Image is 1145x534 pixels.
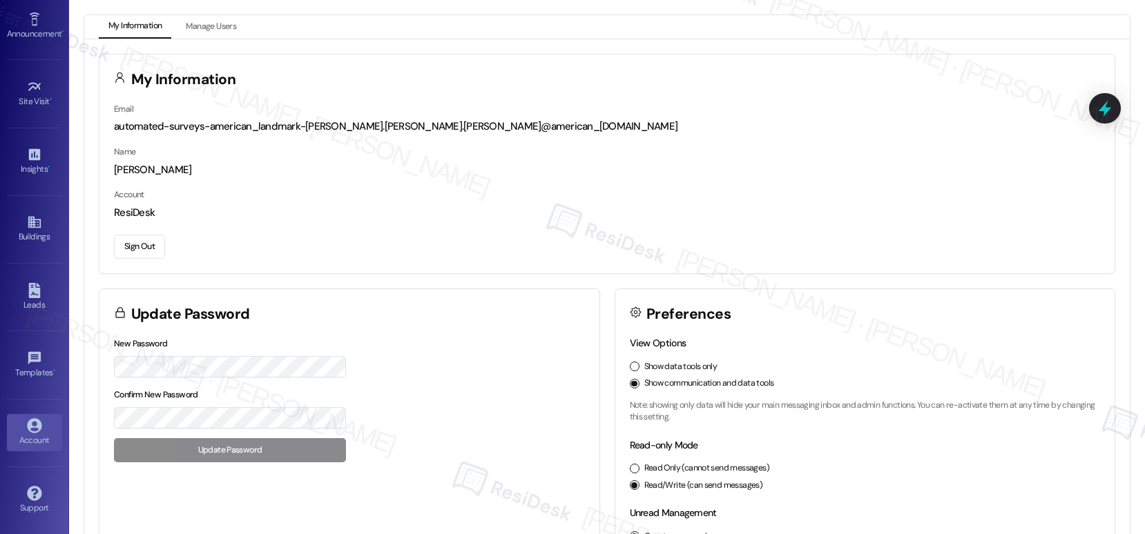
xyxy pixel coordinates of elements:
[114,338,168,349] label: New Password
[50,95,52,104] span: •
[53,366,55,375] span: •
[131,307,250,322] h3: Update Password
[7,210,62,248] a: Buildings
[114,146,136,157] label: Name
[99,15,171,39] button: My Information
[630,439,698,451] label: Read-only Mode
[114,389,198,400] label: Confirm New Password
[644,479,763,492] label: Read/Write (can send messages)
[7,346,62,384] a: Templates •
[7,143,62,180] a: Insights •
[114,235,165,259] button: Sign Out
[48,162,50,172] span: •
[644,377,774,390] label: Show communication and data tools
[131,72,236,87] h3: My Information
[176,15,246,39] button: Manage Users
[7,482,62,519] a: Support
[114,189,144,200] label: Account
[114,206,1100,220] div: ResiDesk
[644,361,718,373] label: Show data tools only
[644,462,769,475] label: Read Only (cannot send messages)
[114,119,1100,134] div: automated-surveys-american_landmark-[PERSON_NAME].[PERSON_NAME].[PERSON_NAME]@american_[DOMAIN_NAME]
[114,163,1100,177] div: [PERSON_NAME]
[7,75,62,112] a: Site Visit •
[114,103,133,115] label: Email
[646,307,731,322] h3: Preferences
[630,506,717,519] label: Unread Management
[61,27,64,37] span: •
[7,279,62,316] a: Leads
[7,414,62,451] a: Account
[630,337,686,349] label: View Options
[630,399,1101,424] p: Note: showing only data will hide your main messaging inbox and admin functions. You can re-activ...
